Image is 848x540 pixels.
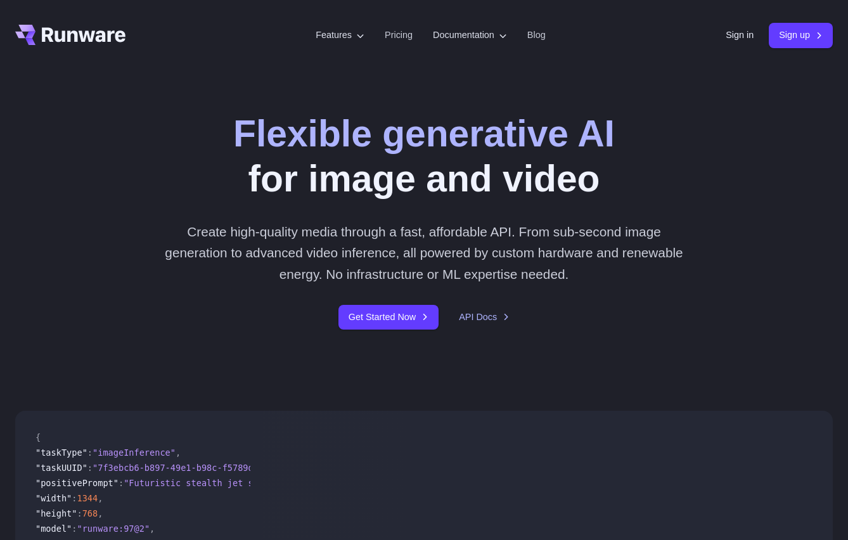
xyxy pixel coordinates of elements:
[87,463,93,473] span: :
[35,447,87,458] span: "taskType"
[87,447,93,458] span: :
[527,28,546,42] a: Blog
[93,447,176,458] span: "imageInference"
[124,478,596,488] span: "Futuristic stealth jet streaking through a neon-lit cityscape with glowing purple exhaust"
[233,113,615,154] strong: Flexible generative AI
[176,447,181,458] span: ,
[35,478,119,488] span: "positivePrompt"
[98,493,103,503] span: ,
[77,493,98,503] span: 1344
[433,28,507,42] label: Documentation
[93,463,290,473] span: "7f3ebcb6-b897-49e1-b98c-f5789d2d40d7"
[385,28,413,42] a: Pricing
[35,463,87,473] span: "taskUUID"
[35,432,41,442] span: {
[98,508,103,518] span: ,
[726,28,754,42] a: Sign in
[77,508,82,518] span: :
[338,305,439,330] a: Get Started Now
[769,23,833,48] a: Sign up
[35,493,72,503] span: "width"
[15,25,125,45] a: Go to /
[72,524,77,534] span: :
[35,524,72,534] span: "model"
[233,112,615,201] h1: for image and video
[150,524,155,534] span: ,
[162,221,686,285] p: Create high-quality media through a fast, affordable API. From sub-second image generation to adv...
[316,28,364,42] label: Features
[119,478,124,488] span: :
[35,508,77,518] span: "height"
[82,508,98,518] span: 768
[72,493,77,503] span: :
[77,524,150,534] span: "runware:97@2"
[459,310,510,325] a: API Docs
